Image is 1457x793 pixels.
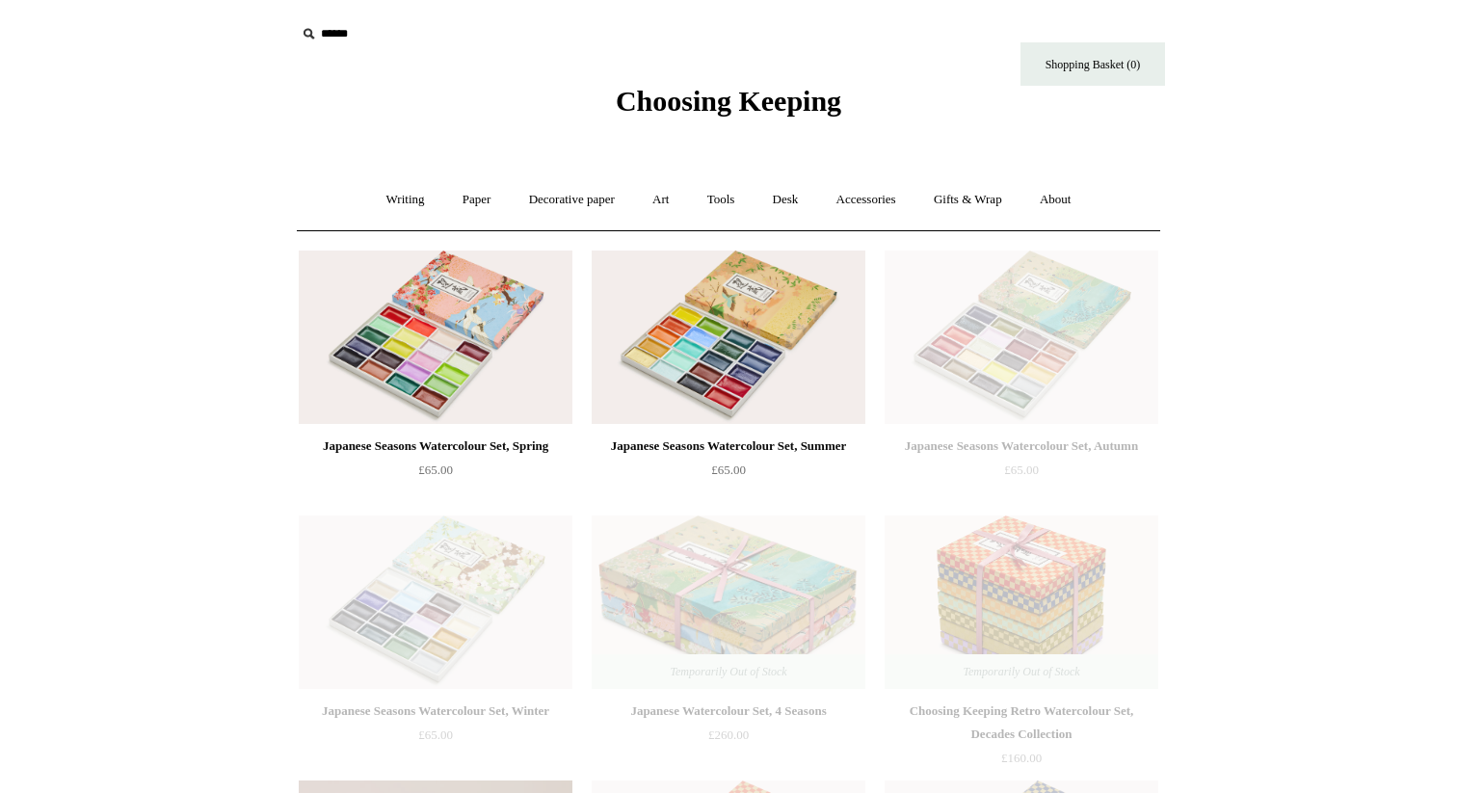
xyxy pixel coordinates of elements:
a: Japanese Watercolour Set, 4 Seasons £260.00 [592,700,865,779]
a: Japanese Seasons Watercolour Set, Summer £65.00 [592,435,865,514]
div: Japanese Seasons Watercolour Set, Spring [304,435,568,458]
span: £65.00 [1004,463,1039,477]
a: Japanese Seasons Watercolour Set, Spring £65.00 [299,435,572,514]
a: Japanese Seasons Watercolour Set, Spring Japanese Seasons Watercolour Set, Spring [299,251,572,424]
img: Japanese Seasons Watercolour Set, Winter [299,515,572,689]
a: Gifts & Wrap [916,174,1020,225]
span: £65.00 [418,463,453,477]
a: Writing [369,174,442,225]
span: Temporarily Out of Stock [943,654,1099,689]
a: Paper [445,174,509,225]
img: Japanese Seasons Watercolour Set, Spring [299,251,572,424]
a: Choosing Keeping Retro Watercolour Set, Decades Collection Choosing Keeping Retro Watercolour Set... [885,515,1158,689]
img: Japanese Watercolour Set, 4 Seasons [592,515,865,689]
a: Choosing Keeping Retro Watercolour Set, Decades Collection £160.00 [885,700,1158,779]
a: Desk [755,174,816,225]
span: £65.00 [711,463,746,477]
span: Choosing Keeping [616,85,841,117]
span: £65.00 [418,727,453,742]
img: Choosing Keeping Retro Watercolour Set, Decades Collection [885,515,1158,689]
a: Japanese Seasons Watercolour Set, Winter Japanese Seasons Watercolour Set, Winter [299,515,572,689]
span: £260.00 [708,727,749,742]
div: Choosing Keeping Retro Watercolour Set, Decades Collection [889,700,1153,746]
a: Art [635,174,686,225]
a: Japanese Seasons Watercolour Set, Winter £65.00 [299,700,572,779]
a: Japanese Seasons Watercolour Set, Autumn Japanese Seasons Watercolour Set, Autumn [885,251,1158,424]
a: Shopping Basket (0) [1020,42,1165,86]
div: Japanese Seasons Watercolour Set, Winter [304,700,568,723]
div: Japanese Seasons Watercolour Set, Autumn [889,435,1153,458]
div: Japanese Seasons Watercolour Set, Summer [596,435,861,458]
img: Japanese Seasons Watercolour Set, Summer [592,251,865,424]
a: About [1022,174,1089,225]
div: Japanese Watercolour Set, 4 Seasons [596,700,861,723]
a: Japanese Seasons Watercolour Set, Summer Japanese Seasons Watercolour Set, Summer [592,251,865,424]
a: Choosing Keeping [616,100,841,114]
img: Japanese Seasons Watercolour Set, Autumn [885,251,1158,424]
a: Accessories [819,174,914,225]
a: Decorative paper [512,174,632,225]
a: Tools [690,174,753,225]
a: Japanese Watercolour Set, 4 Seasons Japanese Watercolour Set, 4 Seasons Temporarily Out of Stock [592,515,865,689]
a: Japanese Seasons Watercolour Set, Autumn £65.00 [885,435,1158,514]
span: £160.00 [1001,751,1042,765]
span: Temporarily Out of Stock [650,654,806,689]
